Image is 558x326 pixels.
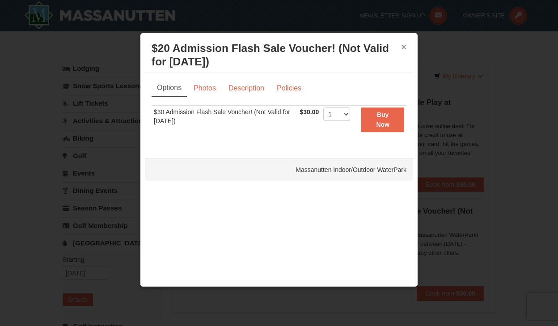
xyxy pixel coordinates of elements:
a: Description [223,80,270,97]
strong: Buy Now [376,111,389,128]
div: Massanutten Indoor/Outdoor WaterPark [145,159,413,181]
a: Photos [188,80,222,97]
a: Policies [271,80,307,97]
a: Options [152,80,187,97]
button: × [401,43,406,51]
td: $30 Admission Flash Sale Voucher! (Not Valid for [DATE]) [152,105,298,133]
span: $30.00 [300,108,319,116]
button: Buy Now [361,107,404,132]
h3: $20 Admission Flash Sale Voucher! (Not Valid for [DATE]) [152,42,406,69]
